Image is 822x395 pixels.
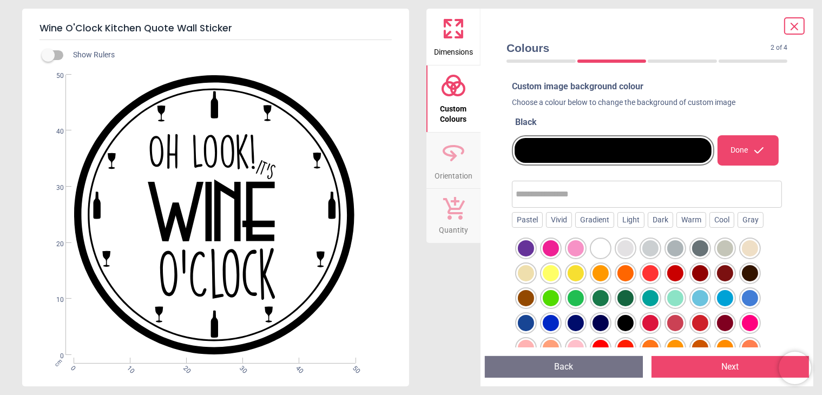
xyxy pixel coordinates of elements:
[294,364,301,371] span: 40
[667,290,683,306] div: pale green
[642,315,659,331] div: Crimson Red
[512,97,782,113] div: Choose a colour below to change the background of custom image
[771,43,787,52] span: 2 of 4
[667,315,683,331] div: Brick Red
[435,166,472,182] span: Orientation
[667,240,683,256] div: dark gray
[43,183,64,193] span: 30
[426,133,481,189] button: Orientation
[617,212,645,228] div: Light
[43,295,64,305] span: 10
[518,315,534,331] div: navy blue
[543,240,559,256] div: pink
[69,364,76,371] span: 0
[238,364,245,371] span: 30
[439,220,468,236] span: Quantity
[575,212,614,228] div: Gradient
[182,364,189,371] span: 20
[126,364,133,371] span: 10
[667,265,683,281] div: dark red
[692,290,708,306] div: sky blue
[742,240,758,256] div: pale gold
[717,240,733,256] div: silver
[515,116,782,128] div: Black
[593,265,609,281] div: orange
[648,212,673,228] div: Dark
[742,340,758,356] div: Coral
[48,49,409,62] div: Show Rulers
[426,189,481,243] button: Quantity
[485,356,643,378] button: Back
[709,212,734,228] div: Cool
[676,212,706,228] div: Warm
[546,212,572,228] div: Vivid
[512,212,543,228] div: Pastel
[434,42,473,58] span: Dimensions
[428,98,479,125] span: Custom Colours
[593,315,609,331] div: navy
[717,315,733,331] div: Burgundy
[543,340,559,356] div: Salmon
[568,340,584,356] div: Blush Red
[593,340,609,356] div: Vivid Red
[667,340,683,356] div: Tangerine
[351,364,358,371] span: 50
[593,290,609,306] div: forest green
[543,315,559,331] div: dark blue
[593,240,609,256] div: white
[742,315,758,331] div: Rose
[642,290,659,306] div: turquoise
[717,290,733,306] div: azure blue
[717,340,733,356] div: Dark Orange
[43,352,64,361] span: 0
[692,240,708,256] div: blue-gray
[779,352,811,384] iframe: Brevo live chat
[617,265,634,281] div: dark orange
[718,135,778,166] div: Done
[568,290,584,306] div: teal
[40,17,392,40] h5: Wine O'Clock Kitchen Quote Wall Sticker
[692,340,708,356] div: Burnt Orange
[617,240,634,256] div: light gray
[642,240,659,256] div: medium gray
[642,340,659,356] div: Pumpkin
[543,265,559,281] div: yellow
[617,315,634,331] div: black
[518,340,534,356] div: Pinkish Red
[642,265,659,281] div: red-orange
[692,265,708,281] div: deep red
[692,315,708,331] div: Fire Engine Red
[742,290,758,306] div: royal blue
[738,212,764,228] div: Gray
[43,71,64,81] span: 50
[568,315,584,331] div: midnight blue
[426,9,481,65] button: Dimensions
[426,65,481,132] button: Custom Colours
[518,290,534,306] div: brown
[43,240,64,249] span: 20
[717,265,733,281] div: maroon
[652,356,810,378] button: Next
[43,127,64,136] span: 40
[742,265,758,281] div: dark brown
[518,240,534,256] div: purple
[54,358,63,368] span: cm
[617,290,634,306] div: dark green
[518,265,534,281] div: light gold
[568,265,584,281] div: golden yellow
[512,81,643,91] span: Custom image background colour
[507,40,771,56] span: Colours
[543,290,559,306] div: green
[617,340,634,356] div: Cherry Red
[568,240,584,256] div: light pink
